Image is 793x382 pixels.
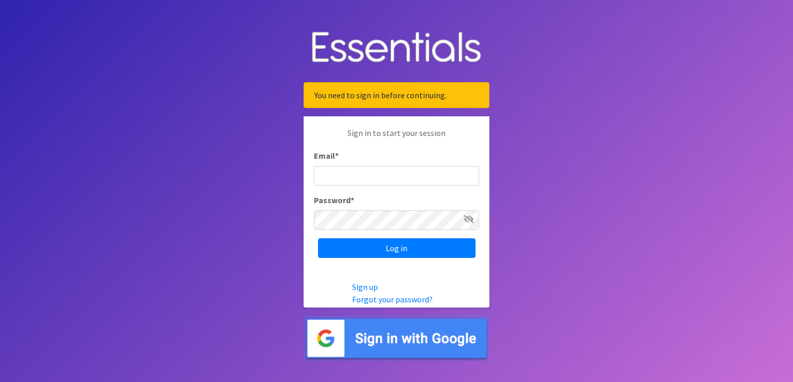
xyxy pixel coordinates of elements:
div: You need to sign in before continuing. [304,82,489,108]
abbr: required [351,195,354,205]
p: Sign in to start your session [314,127,479,149]
a: Forgot your password? [352,294,433,304]
img: Sign in with Google [304,316,489,361]
img: Human Essentials [304,21,489,74]
abbr: required [335,150,339,161]
label: Email [314,149,339,162]
input: Log in [318,238,475,258]
a: Sign up [352,282,378,292]
label: Password [314,194,354,206]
